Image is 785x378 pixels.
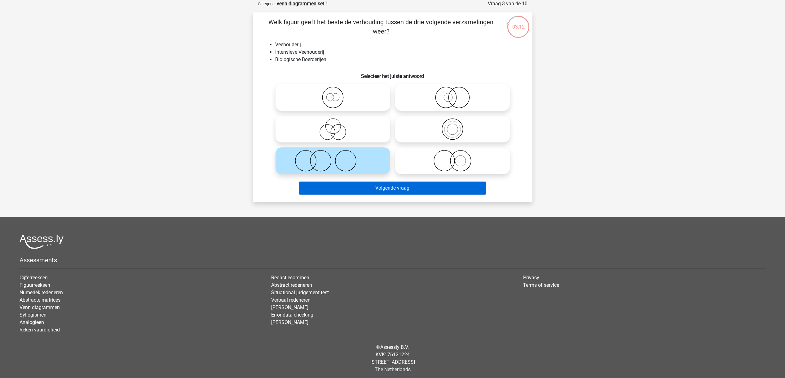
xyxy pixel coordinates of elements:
[263,68,523,79] h6: Selecteer het juiste antwoord
[523,275,539,281] a: Privacy
[20,312,46,318] a: Syllogismen
[507,15,530,31] div: 03:12
[271,290,329,295] a: Situational judgement test
[20,297,60,303] a: Abstracte matrices
[271,275,309,281] a: Redactiesommen
[271,312,313,318] a: Error data checking
[20,319,44,325] a: Analogieen
[263,17,499,36] p: Welk figuur geeft het beste de verhouding tussen de drie volgende verzamelingen weer?
[271,282,312,288] a: Abstract redeneren
[20,234,64,249] img: Assessly logo
[258,2,276,6] small: Categorie:
[523,282,559,288] a: Terms of service
[20,256,765,264] h5: Assessments
[275,56,523,63] li: Biologische Boerderijen
[20,304,60,310] a: Venn diagrammen
[20,282,50,288] a: Figuurreeksen
[20,327,60,333] a: Reken vaardigheid
[299,182,486,195] button: Volgende vraag
[277,1,328,7] strong: venn diagrammen set 1
[20,275,48,281] a: Cijferreeksen
[20,290,63,295] a: Numeriek redeneren
[271,304,308,310] a: [PERSON_NAME]
[271,297,311,303] a: Verbaal redeneren
[271,319,308,325] a: [PERSON_NAME]
[275,48,523,56] li: Intensieve Veehouderij
[275,41,523,48] li: Veehouderij
[380,344,409,350] a: Assessly B.V.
